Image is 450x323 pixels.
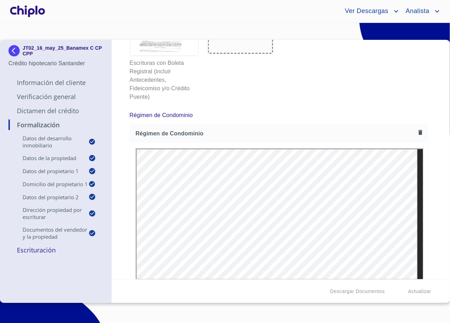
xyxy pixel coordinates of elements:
p: Documentos del vendedor y la propiedad [8,226,89,240]
span: Régimen de Condominio [136,130,416,137]
span: Ver Descargas [340,6,392,17]
p: Régimen de Condominio [130,111,193,120]
p: Dirección Propiedad por Escriturar [8,206,89,220]
span: Analista [401,6,433,17]
button: Actualizar [406,285,434,298]
p: Domicilio del Propietario 1 [8,181,89,188]
p: Datos del Desarrollo Inmobiliario [8,135,89,149]
button: account of current user [340,6,400,17]
p: JT02_16_may_25_Banamex C CP CPP [23,45,103,56]
p: Formalización [8,121,103,129]
p: Escrituración [8,246,103,254]
button: account of current user [401,6,442,17]
p: Información del Cliente [8,78,103,87]
div: JT02_16_may_25_Banamex C CP CPP [8,45,103,59]
p: Crédito hipotecario Santander [8,59,103,68]
span: Actualizar [408,287,431,296]
p: Datos de la propiedad [8,154,89,161]
img: Docupass spot blue [8,45,23,56]
p: Datos del propietario 1 [8,167,89,175]
p: Datos del propietario 2 [8,194,89,201]
span: Descargar Documentos [330,287,385,296]
p: Escrituras con Boleta Registral (incluir Antecedentes, Fideicomiso y/o Crédito Puente) [130,56,198,101]
p: Verificación General [8,92,103,101]
button: Descargar Documentos [327,285,388,298]
p: Dictamen del Crédito [8,106,103,115]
